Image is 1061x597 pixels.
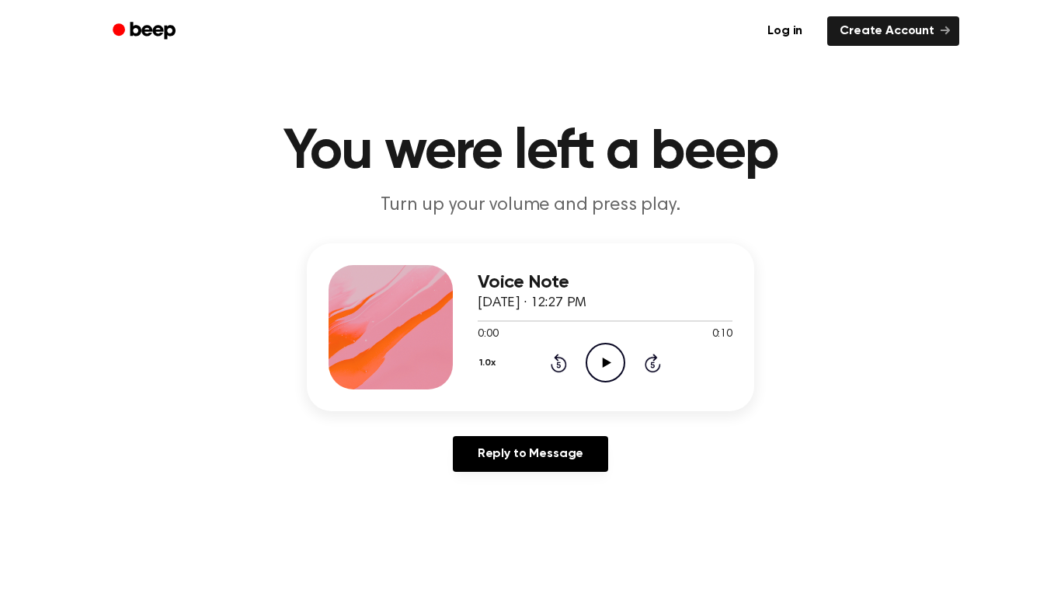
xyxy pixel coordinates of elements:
[133,124,928,180] h1: You were left a beep
[712,326,732,343] span: 0:10
[478,272,732,293] h3: Voice Note
[478,296,586,310] span: [DATE] · 12:27 PM
[827,16,959,46] a: Create Account
[752,13,818,49] a: Log in
[478,326,498,343] span: 0:00
[232,193,829,218] p: Turn up your volume and press play.
[453,436,608,472] a: Reply to Message
[478,350,501,376] button: 1.0x
[102,16,190,47] a: Beep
